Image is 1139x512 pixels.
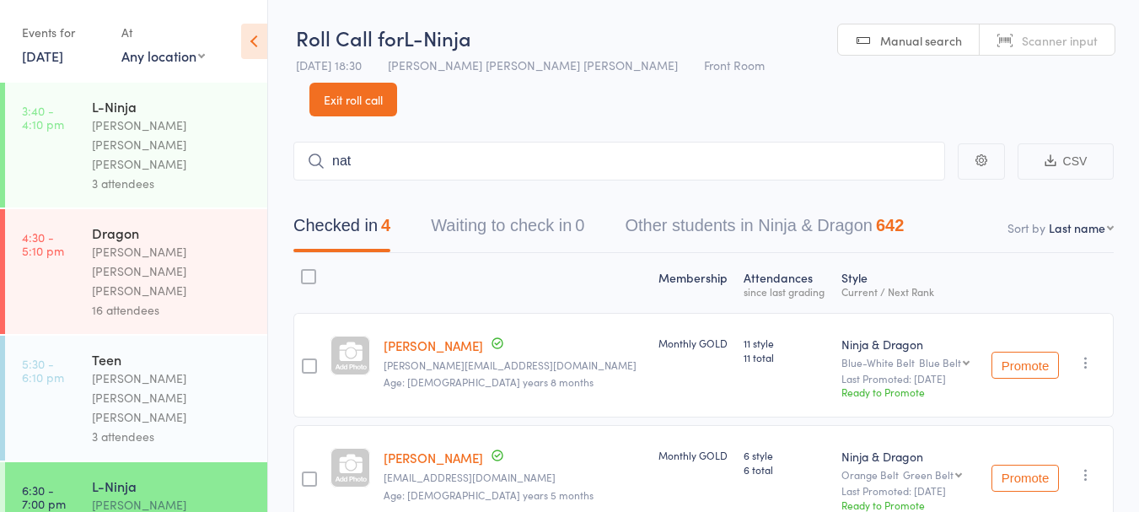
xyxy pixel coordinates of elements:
div: Dragon [92,224,253,242]
input: Search by name [293,142,945,181]
div: Orange Belt [841,469,974,480]
a: 3:40 -4:10 pmL-Ninja[PERSON_NAME] [PERSON_NAME] [PERSON_NAME]3 attendees [5,83,267,207]
a: Exit roll call [309,83,397,116]
div: Ninja & Dragon [841,448,974,465]
span: Front Room [704,57,765,73]
small: kishore17sap@gmail.com [384,472,645,483]
div: Last name [1049,219,1105,236]
div: L-Ninja [92,477,253,495]
div: Blue-White Belt [841,357,974,368]
div: Ninja & Dragon [841,336,974,353]
div: [PERSON_NAME] [PERSON_NAME] [PERSON_NAME] [92,242,253,300]
small: Last Promoted: [DATE] [841,485,974,497]
span: [PERSON_NAME] [PERSON_NAME] [PERSON_NAME] [388,57,678,73]
div: Ready to Promote [841,385,974,399]
div: 3 attendees [92,427,253,446]
small: Last Promoted: [DATE] [841,373,974,385]
span: Age: [DEMOGRAPHIC_DATA] years 8 months [384,375,594,389]
div: L-Ninja [92,97,253,116]
span: 11 style [744,336,828,350]
div: Green Belt [903,469,954,480]
div: Teen [92,350,253,369]
div: 0 [575,216,584,234]
button: Promote [991,465,1059,492]
button: Promote [991,352,1059,379]
span: 6 style [744,448,828,462]
div: Events for [22,19,105,46]
div: Membership [652,261,737,305]
button: Waiting to check in0 [431,207,584,252]
div: Monthly GOLD [658,448,730,462]
div: Current / Next Rank [841,286,974,297]
div: Monthly GOLD [658,336,730,350]
span: L-Ninja [404,24,471,51]
span: [DATE] 18:30 [296,57,362,73]
time: 3:40 - 4:10 pm [22,104,64,131]
div: [PERSON_NAME] [PERSON_NAME] [PERSON_NAME] [92,116,253,174]
span: Roll Call for [296,24,404,51]
button: Checked in4 [293,207,390,252]
div: since last grading [744,286,828,297]
label: Sort by [1007,219,1045,236]
a: [DATE] [22,46,63,65]
div: Atten­dances [737,261,835,305]
button: CSV [1018,143,1114,180]
small: neelam.pandey.bhatt@gmail.com [384,359,645,371]
div: 16 attendees [92,300,253,320]
span: Scanner input [1022,32,1098,49]
div: 642 [876,216,904,234]
span: 11 total [744,350,828,364]
span: Manual search [880,32,962,49]
div: Ready to Promote [841,498,974,512]
time: 5:30 - 6:10 pm [22,357,64,384]
a: 4:30 -5:10 pmDragon[PERSON_NAME] [PERSON_NAME] [PERSON_NAME]16 attendees [5,209,267,334]
div: [PERSON_NAME] [PERSON_NAME] [PERSON_NAME] [92,369,253,427]
a: [PERSON_NAME] [384,337,483,354]
button: Other students in Ninja & Dragon642 [625,207,904,252]
div: 4 [381,216,390,234]
a: 5:30 -6:10 pmTeen[PERSON_NAME] [PERSON_NAME] [PERSON_NAME]3 attendees [5,336,267,461]
a: [PERSON_NAME] [384,449,483,466]
span: 6 total [744,462,828,477]
div: Blue Belt [919,357,961,368]
time: 4:30 - 5:10 pm [22,230,64,257]
span: Age: [DEMOGRAPHIC_DATA] years 5 months [384,488,594,502]
div: Style [835,261,981,305]
div: 3 attendees [92,174,253,193]
div: Any location [121,46,205,65]
time: 6:30 - 7:00 pm [22,483,66,510]
div: At [121,19,205,46]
